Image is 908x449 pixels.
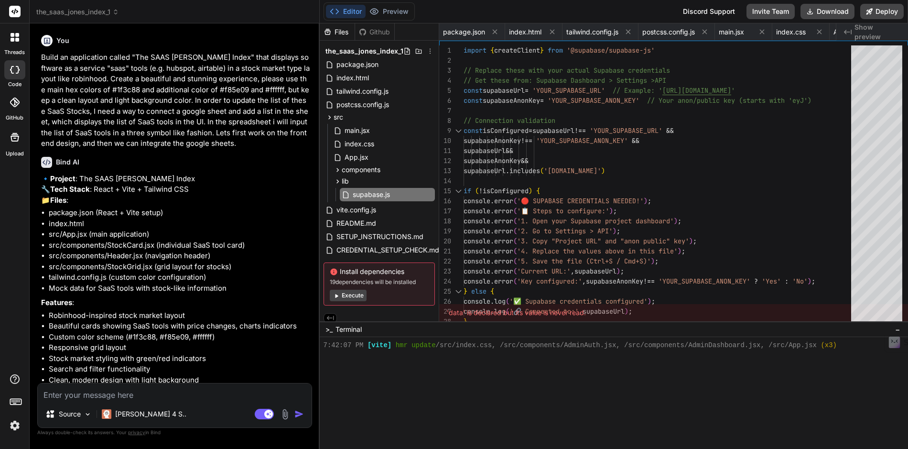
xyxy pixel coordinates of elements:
[613,207,617,215] span: ;
[342,176,349,186] span: lib
[792,277,808,285] span: 'No'
[335,231,424,242] span: SETUP_INSTRUCTIONS.md
[84,410,92,418] img: Pick Models
[731,86,735,95] span: '
[494,277,513,285] span: error
[513,237,517,245] span: (
[529,186,532,195] span: )
[494,207,513,215] span: error
[808,277,811,285] span: )
[439,304,908,321] div: 'data' is declared but its value is never read.
[50,196,66,205] strong: Files
[574,267,616,275] span: supabaseUrl
[776,27,806,37] span: index.css
[49,332,310,343] li: Custom color scheme (#1f3c88, #f85e09, #ffffff)
[464,287,467,296] span: }
[439,266,451,276] div: 23
[464,116,555,125] span: // Connection validation
[335,72,370,84] span: index.html
[439,146,451,156] div: 11
[49,229,310,240] li: src/App.jsx (main application)
[464,46,486,55] span: import
[368,341,391,350] span: [vite]
[678,217,681,225] span: ;
[490,237,494,245] span: .
[571,267,574,275] span: ,
[647,96,811,105] span: // Your anon/public key (starts with 'eyJ')
[464,227,490,235] span: console
[439,216,451,226] div: 18
[49,342,310,353] li: Responsive grid layout
[854,22,900,42] span: Show preview
[517,277,582,285] span: 'Key configured:'
[490,257,494,265] span: .
[59,409,81,419] p: Source
[536,186,540,195] span: {
[464,66,655,75] span: // Replace these with your actual Supabase credent
[464,156,521,165] span: supabaseAnonKey
[521,136,532,145] span: !==
[439,136,451,146] div: 10
[49,251,310,262] li: src/components/Header.jsx (navigation header)
[494,297,506,306] span: log
[330,267,429,276] span: Install dependencies
[56,36,69,45] h6: You
[494,257,513,265] span: error
[128,429,145,435] span: privacy
[655,66,670,75] span: ials
[471,287,486,296] span: else
[396,341,436,350] span: hmr update
[754,277,758,285] span: ?
[521,156,529,165] span: &&
[681,247,685,255] span: ;
[517,247,678,255] span: '4. Replace the values above in this file'
[811,277,815,285] span: ;
[567,46,655,55] span: '@supabase/supabase-js'
[483,96,540,105] span: supabaseAnonKey
[464,277,490,285] span: console
[517,207,609,215] span: '📋 Steps to configure:'
[662,86,731,95] span: [URL][DOMAIN_NAME]
[335,204,377,216] span: vite.config.js
[479,186,483,195] span: !
[335,244,440,256] span: CREDENTIAL_SETUP_CHECK.md
[464,297,490,306] span: console
[490,247,494,255] span: .
[366,5,412,18] button: Preview
[439,55,451,66] div: 2
[483,126,529,135] span: isConfigured
[439,106,451,116] div: 7
[544,166,601,175] span: '[DOMAIN_NAME]'
[616,227,620,235] span: ;
[513,227,517,235] span: (
[517,237,689,245] span: '3. Copy "Project URL" and "anon public" key'
[41,297,310,308] p: :
[6,150,24,158] label: Upload
[540,46,544,55] span: }
[517,197,644,205] span: '🔴 SUPABASE CREDENTIALS NEEDED!'
[439,96,451,106] div: 6
[464,186,471,195] span: if
[464,217,490,225] span: console
[540,96,544,105] span: =
[529,126,532,135] span: =
[439,156,451,166] div: 12
[56,157,79,167] h6: Bind AI
[49,240,310,251] li: src/components/StockCard.jsx (individual SaaS tool card)
[513,257,517,265] span: (
[41,174,310,206] p: 🔹 : The SAAS [PERSON_NAME] Index 🔧 : React + Vite + Tailwind CSS 📁 :
[37,428,312,437] p: Always double-check its answers. Your in Bind
[513,267,517,275] span: (
[464,267,490,275] span: console
[464,126,483,135] span: const
[532,86,605,95] span: 'YOUR_SUPABASE_URL'
[464,197,490,205] span: console
[439,286,451,296] div: 25
[655,76,666,85] span: API
[648,297,651,306] span: )
[517,257,651,265] span: '5. Save the file (Ctrl+S / Cmd+S)'
[49,364,310,375] li: Search and filter functionality
[330,290,367,301] button: Execute
[439,226,451,236] div: 19
[689,237,693,245] span: )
